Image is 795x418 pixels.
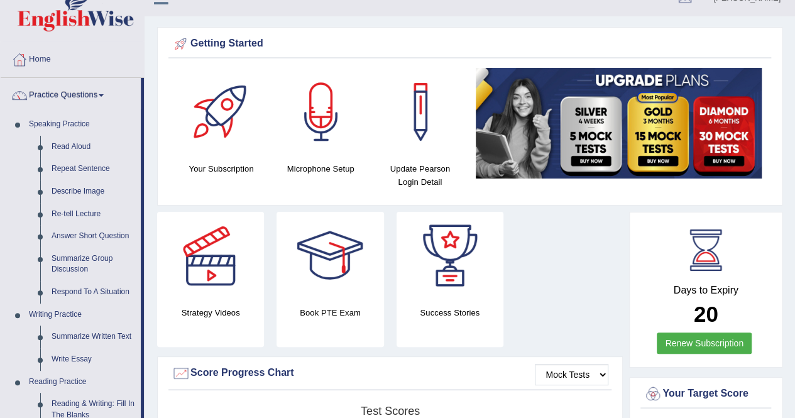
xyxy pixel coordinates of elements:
[23,304,141,326] a: Writing Practice
[46,136,141,158] a: Read Aloud
[46,348,141,371] a: Write Essay
[277,306,383,319] h4: Book PTE Exam
[376,162,463,189] h4: Update Pearson Login Detail
[1,78,141,109] a: Practice Questions
[46,180,141,203] a: Describe Image
[277,162,364,175] h4: Microphone Setup
[178,162,265,175] h4: Your Subscription
[46,158,141,180] a: Repeat Sentence
[46,203,141,226] a: Re-tell Lecture
[157,306,264,319] h4: Strategy Videos
[46,248,141,281] a: Summarize Group Discussion
[644,285,768,296] h4: Days to Expiry
[397,306,503,319] h4: Success Stories
[657,333,752,354] a: Renew Subscription
[1,42,144,74] a: Home
[172,35,768,53] div: Getting Started
[361,405,420,417] tspan: Test scores
[644,385,768,404] div: Your Target Score
[23,371,141,393] a: Reading Practice
[172,364,608,383] div: Score Progress Chart
[46,281,141,304] a: Respond To A Situation
[46,326,141,348] a: Summarize Written Text
[46,225,141,248] a: Answer Short Question
[694,302,718,326] b: 20
[23,113,141,136] a: Speaking Practice
[476,68,762,179] img: small5.jpg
